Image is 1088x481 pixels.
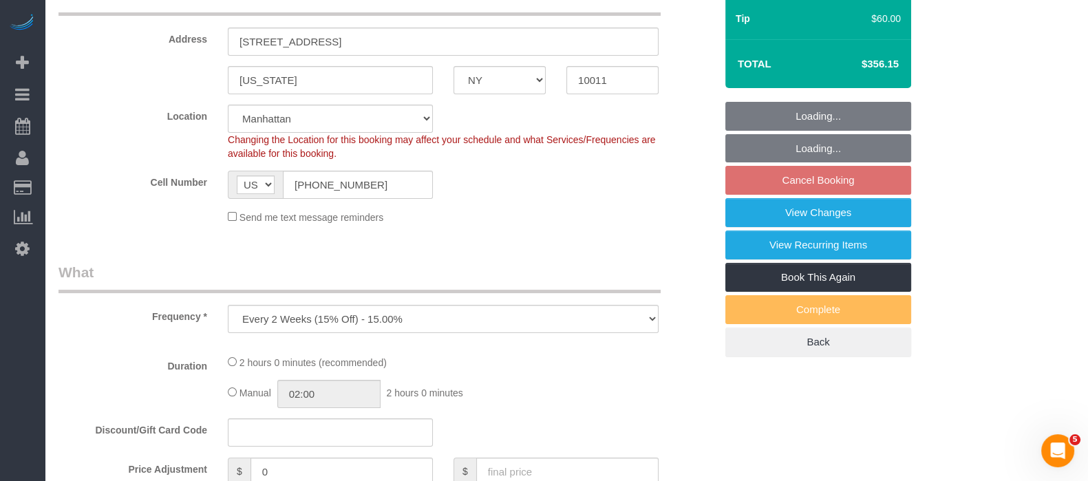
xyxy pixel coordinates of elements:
[566,66,659,94] input: Zip Code
[48,418,217,437] label: Discount/Gift Card Code
[738,58,771,70] strong: Total
[820,58,899,70] h4: $356.15
[8,14,36,33] img: Automaid Logo
[239,387,271,398] span: Manual
[228,66,433,94] input: City
[48,105,217,123] label: Location
[48,171,217,189] label: Cell Number
[48,305,217,323] label: Frequency *
[1041,434,1074,467] iframe: Intercom live chat
[48,354,217,373] label: Duration
[386,387,462,398] span: 2 hours 0 minutes
[48,28,217,46] label: Address
[861,12,901,25] div: $60.00
[58,262,661,293] legend: What
[239,357,387,368] span: 2 hours 0 minutes (recommended)
[239,212,383,223] span: Send me text message reminders
[283,171,433,199] input: Cell Number
[725,231,911,259] a: View Recurring Items
[725,198,911,227] a: View Changes
[48,458,217,476] label: Price Adjustment
[736,12,750,25] label: Tip
[725,263,911,292] a: Book This Again
[228,134,656,159] span: Changing the Location for this booking may affect your schedule and what Services/Frequencies are...
[1069,434,1080,445] span: 5
[725,328,911,356] a: Back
